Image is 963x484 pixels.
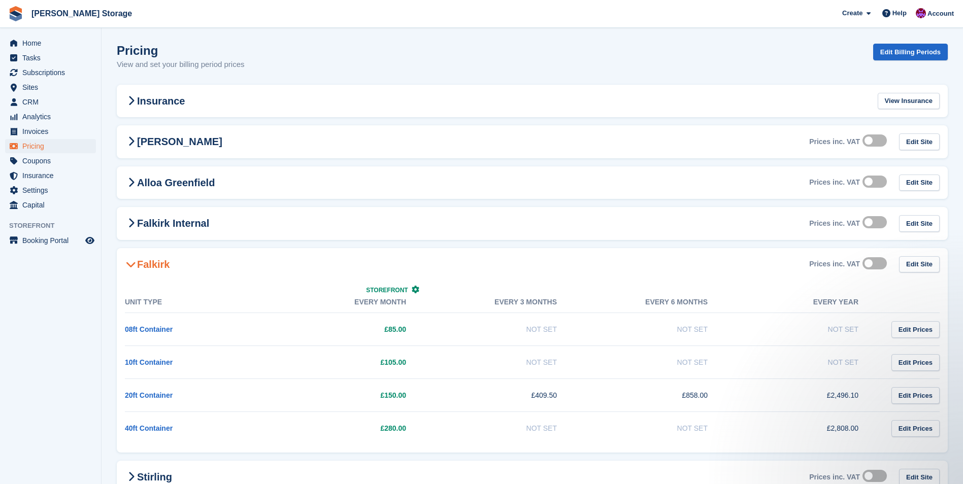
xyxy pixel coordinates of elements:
div: Prices inc. VAT [809,178,860,187]
a: Edit Site [899,215,940,232]
th: Every year [728,292,879,313]
td: Not Set [426,412,577,445]
a: menu [5,110,96,124]
span: Help [892,8,907,18]
th: Every month [276,292,426,313]
th: Unit Type [125,292,276,313]
a: Preview store [84,234,96,247]
td: Not Set [577,313,728,346]
span: Home [22,36,83,50]
a: 08ft Container [125,325,173,333]
img: Audra Whitelaw [916,8,926,18]
span: Coupons [22,154,83,168]
div: Prices inc. VAT [809,137,860,146]
a: Edit Prices [891,387,940,404]
a: menu [5,168,96,183]
a: menu [5,51,96,65]
td: £858.00 [577,379,728,412]
td: Not Set [426,346,577,379]
td: £85.00 [276,313,426,346]
span: CRM [22,95,83,109]
a: Edit Site [899,133,940,150]
a: menu [5,139,96,153]
a: Edit Prices [891,321,940,338]
div: Prices inc. VAT [809,473,860,481]
h2: Alloa Greenfield [125,177,215,189]
a: menu [5,124,96,139]
span: Capital [22,198,83,212]
a: Storefront [366,287,419,294]
td: £105.00 [276,346,426,379]
td: Not Set [728,313,879,346]
th: Every 3 months [426,292,577,313]
img: stora-icon-8386f47178a22dfd0bd8f6a31ec36ba5ce8667c1dd55bd0f319d3a0aa187defe.svg [8,6,23,21]
td: £280.00 [276,412,426,445]
a: menu [5,80,96,94]
a: 40ft Container [125,424,173,432]
span: Sites [22,80,83,94]
td: Not Set [728,346,879,379]
h2: Falkirk [125,258,170,270]
a: menu [5,36,96,50]
span: Storefront [9,221,101,231]
span: Tasks [22,51,83,65]
span: Pricing [22,139,83,153]
span: Booking Portal [22,233,83,248]
a: menu [5,233,96,248]
div: Prices inc. VAT [809,219,860,228]
a: Edit Prices [891,354,940,371]
div: Prices inc. VAT [809,260,860,268]
a: Edit Billing Periods [873,44,948,60]
a: menu [5,183,96,197]
span: Create [842,8,862,18]
p: View and set your billing period prices [117,59,245,71]
a: Edit Prices [891,420,940,437]
a: Edit Site [899,175,940,191]
h2: [PERSON_NAME] [125,135,222,148]
span: Account [927,9,954,19]
td: Not Set [577,412,728,445]
td: £2,808.00 [728,412,879,445]
h2: Insurance [125,95,185,107]
a: menu [5,95,96,109]
h2: Stirling [125,471,172,483]
a: menu [5,154,96,168]
a: 20ft Container [125,391,173,399]
a: Edit Site [899,256,940,273]
a: View Insurance [878,93,940,110]
a: menu [5,65,96,80]
a: [PERSON_NAME] Storage [27,5,136,22]
td: £2,496.10 [728,379,879,412]
a: 10ft Container [125,358,173,366]
h2: Falkirk Internal [125,217,209,229]
a: menu [5,198,96,212]
td: Not Set [577,346,728,379]
span: Subscriptions [22,65,83,80]
span: Settings [22,183,83,197]
th: Every 6 months [577,292,728,313]
span: Insurance [22,168,83,183]
h1: Pricing [117,44,245,57]
td: £150.00 [276,379,426,412]
span: Storefront [366,287,408,294]
span: Invoices [22,124,83,139]
td: Not Set [426,313,577,346]
td: £409.50 [426,379,577,412]
span: Analytics [22,110,83,124]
